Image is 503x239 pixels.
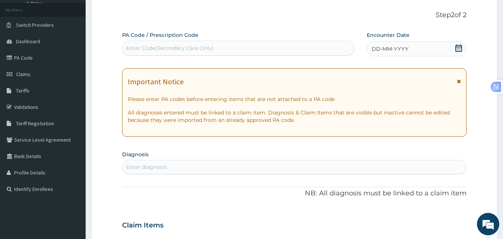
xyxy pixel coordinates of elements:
span: Tariffs [16,87,29,94]
span: Claims [16,71,31,78]
textarea: Type your message and hit 'Enter' [4,160,142,186]
label: Encounter Date [367,31,410,39]
label: Diagnosis [122,151,149,158]
h1: Important Notice [128,78,184,86]
div: Enter Code(Secondary Care Only) [126,44,214,52]
span: Switch Providers [16,22,54,28]
p: NB: All diagnosis must be linked to a claim item [122,189,467,198]
a: Online [26,1,44,6]
p: All diagnoses entered must be linked to a claim item. Diagnosis & Claim Items that are visible bu... [128,109,461,124]
p: Step 2 of 2 [122,11,467,19]
div: Enter diagnosis [126,163,167,171]
span: Tariff Negotiation [16,120,54,127]
span: DD-MM-YYYY [372,45,408,53]
p: Please enter PA codes before entering items that are not attached to a PA code [128,95,461,103]
div: Chat with us now [39,42,125,51]
span: We're online! [43,72,103,147]
label: PA Code / Prescription Code [122,31,198,39]
h3: Claim Items [122,221,163,230]
div: Minimize live chat window [122,4,140,22]
img: d_794563401_company_1708531726252_794563401 [14,37,30,56]
span: Dashboard [16,38,40,45]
